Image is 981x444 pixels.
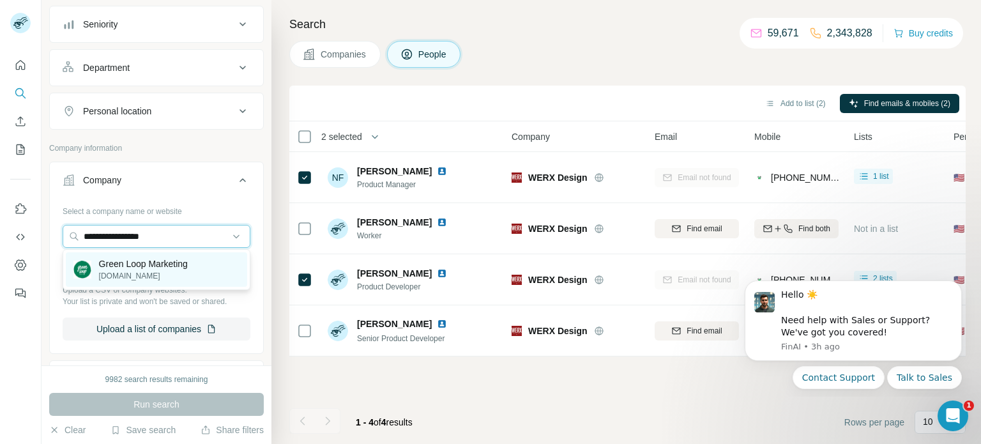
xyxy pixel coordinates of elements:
span: 2 selected [321,130,362,143]
span: WERX Design [528,325,588,337]
p: 10 [923,415,933,428]
img: Avatar [328,321,348,341]
button: Use Surfe API [10,226,31,249]
span: Rows per page [844,416,904,429]
span: Not in a list [854,224,898,234]
span: Senior Product Developer [357,334,445,343]
span: [PERSON_NAME] [357,165,432,178]
button: Find emails & mobiles (2) [840,94,959,113]
span: 🇺🇸 [954,171,964,184]
button: Buy credits [894,24,953,42]
img: Avatar [328,218,348,239]
button: Quick start [10,54,31,77]
p: 2,343,828 [827,26,872,41]
span: Email [655,130,677,143]
span: Worker [357,230,452,241]
div: Company [83,174,121,187]
button: Feedback [10,282,31,305]
button: My lists [10,138,31,161]
button: Personal location [50,96,263,126]
iframe: Intercom live chat [938,401,968,431]
span: Product Developer [357,281,452,293]
img: Logo of WERX Design [512,224,522,234]
button: Use Surfe on LinkedIn [10,197,31,220]
p: Upload a CSV of company websites. [63,284,250,296]
span: People [418,48,448,61]
img: Logo of WERX Design [512,172,522,183]
img: provider contactout logo [754,171,764,184]
p: [DOMAIN_NAME] [99,270,188,282]
span: 4 [381,417,386,427]
button: Dashboard [10,254,31,277]
span: Find both [798,223,830,234]
img: Logo of WERX Design [512,275,522,285]
div: Select a company name or website [63,201,250,217]
button: Find email [655,219,739,238]
span: 1 [964,401,974,411]
span: [PHONE_NUMBER] [771,172,851,183]
span: WERX Design [528,273,588,286]
img: Green Loop Marketing [73,261,91,279]
p: Your list is private and won't be saved or shared. [63,296,250,307]
span: 1 - 4 [356,417,374,427]
span: results [356,417,413,427]
span: [PERSON_NAME] [357,267,432,280]
button: Clear [49,424,86,436]
img: Logo of WERX Design [512,326,522,336]
span: Mobile [754,130,780,143]
button: Department [50,52,263,83]
p: Company information [49,142,264,154]
div: NF [328,167,348,188]
button: Search [10,82,31,105]
button: Find email [655,321,739,341]
span: [PERSON_NAME] [357,318,432,330]
div: Department [83,61,130,74]
span: Lists [854,130,872,143]
p: 59,671 [768,26,799,41]
img: Avatar [328,270,348,290]
span: Find emails & mobiles (2) [864,98,950,109]
span: Find email [687,223,722,234]
span: WERX Design [528,171,588,184]
div: Personal location [83,105,151,118]
div: 9982 search results remaining [105,374,208,385]
span: Company [512,130,550,143]
div: Seniority [83,18,118,31]
span: Product Manager [357,179,452,190]
button: Share filters [201,424,264,436]
button: Industry [50,364,263,394]
button: Enrich CSV [10,110,31,133]
p: Green Loop Marketing [99,257,188,270]
h4: Search [289,15,966,33]
button: Find both [754,219,839,238]
span: 1 list [873,171,889,182]
img: LinkedIn logo [437,217,447,227]
button: Company [50,165,263,201]
span: Companies [321,48,367,61]
img: LinkedIn logo [437,268,447,279]
span: WERX Design [528,222,588,235]
span: of [374,417,381,427]
img: LinkedIn logo [437,166,447,176]
button: Seniority [50,9,263,40]
iframe: Intercom notifications message [726,270,981,397]
button: Upload a list of companies [63,318,250,341]
span: [PERSON_NAME] [357,216,432,229]
img: LinkedIn logo [437,319,447,329]
button: Add to list (2) [756,94,835,113]
span: Find email [687,325,722,337]
span: 🇺🇸 [954,222,964,235]
button: Save search [110,424,176,436]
